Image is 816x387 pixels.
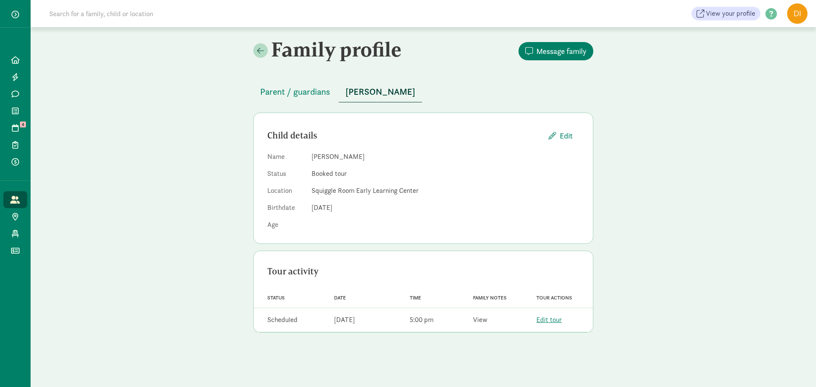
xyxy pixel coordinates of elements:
button: Message family [518,42,593,60]
dd: [PERSON_NAME] [312,152,579,162]
a: [PERSON_NAME] [339,87,422,97]
div: Tour activity [267,265,579,278]
div: 5:00 pm [410,315,433,325]
a: 4 [3,119,27,136]
span: [DATE] [312,203,332,212]
button: Edit [542,127,579,145]
button: [PERSON_NAME] [339,82,422,102]
dd: Booked tour [312,169,579,179]
div: Child details [267,129,542,142]
dt: Name [267,152,305,165]
a: Parent / guardians [253,87,337,97]
a: Edit tour [536,315,562,324]
iframe: Chat Widget [773,346,816,387]
span: Status [267,295,285,301]
input: Search for a family, child or location [44,5,283,22]
div: [DATE] [334,315,355,325]
a: View [473,315,487,324]
span: Message family [536,45,586,57]
span: Parent / guardians [260,85,330,99]
dt: Status [267,169,305,182]
span: View your profile [706,8,755,19]
dt: Location [267,186,305,199]
a: View your profile [691,7,760,20]
span: Family notes [473,295,507,301]
dt: Birthdate [267,203,305,216]
dt: Age [267,220,305,230]
h2: Family profile [253,37,422,61]
span: Date [334,295,346,301]
div: Scheduled [267,315,297,325]
dd: Squiggle Room Early Learning Center [312,186,579,196]
span: Time [410,295,421,301]
span: Edit [560,130,572,141]
span: [PERSON_NAME] [346,85,415,99]
span: Tour actions [536,295,572,301]
button: Parent / guardians [253,82,337,102]
span: 4 [20,121,26,127]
